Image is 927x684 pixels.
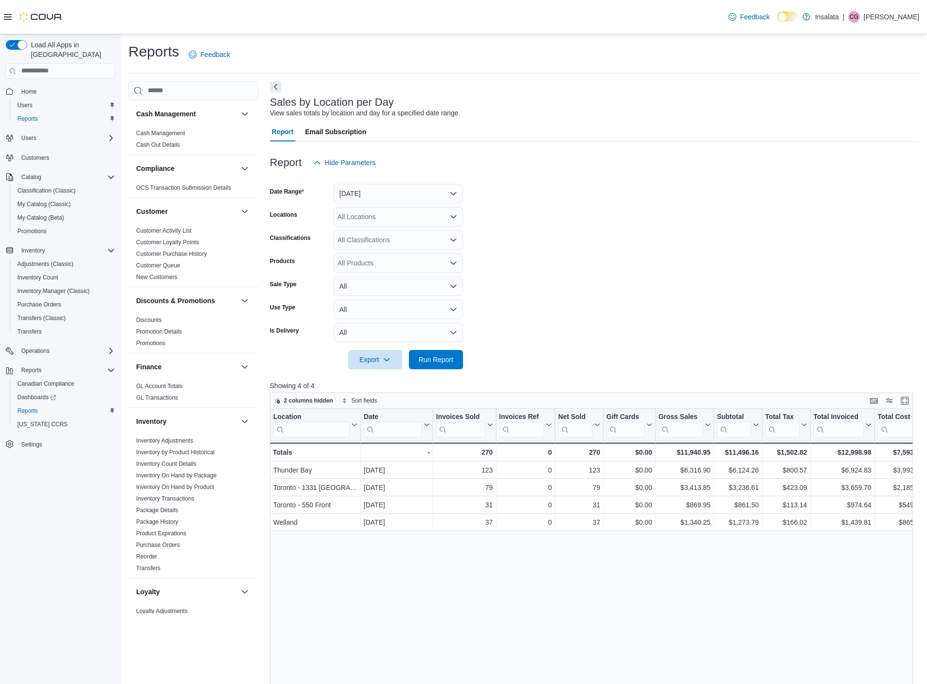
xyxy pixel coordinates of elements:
div: Loyalty [128,605,258,632]
a: Inventory Count Details [136,461,197,467]
h3: Cash Management [136,109,196,119]
h3: Finance [136,362,162,372]
span: Transfers (Classic) [17,314,66,322]
button: Inventory [136,417,237,426]
a: Inventory by Product Historical [136,449,215,456]
h3: Inventory [136,417,167,426]
a: Inventory Manager (Classic) [14,285,94,297]
div: Cash Management [128,127,258,154]
div: $6,924.83 [813,464,871,476]
div: 31 [436,499,492,511]
div: Inventory [128,435,258,578]
div: 37 [436,516,492,528]
span: Adjustments (Classic) [17,260,73,268]
span: My Catalog (Beta) [17,214,64,222]
a: Customer Purchase History [136,251,207,257]
button: Compliance [239,163,251,174]
div: Invoices Ref [499,412,544,437]
a: Home [17,86,41,98]
button: Total Cost [877,412,923,437]
h3: Compliance [136,164,174,173]
div: Invoices Ref [499,412,544,421]
button: Classification (Classic) [10,184,119,197]
a: Discounts [136,317,162,323]
label: Products [270,257,295,265]
a: Customer Queue [136,262,180,269]
button: Operations [2,344,119,358]
div: $861.50 [716,499,758,511]
div: $0.00 [606,499,652,511]
button: Display options [884,395,895,406]
div: $0.00 [606,482,652,493]
span: My Catalog (Classic) [17,200,71,208]
div: Total Invoiced [813,412,863,421]
div: $166.02 [765,516,807,528]
a: Loyalty Adjustments [136,608,188,614]
div: $0.00 [606,464,652,476]
a: Promotions [14,225,51,237]
button: Open list of options [449,213,457,221]
div: Toronto - 1331 [GEOGRAPHIC_DATA] [273,482,357,493]
div: 37 [558,516,600,528]
div: Location [273,412,350,421]
button: My Catalog (Beta) [10,211,119,224]
h3: Report [270,157,302,168]
a: Inventory On Hand by Package [136,472,217,479]
div: Location [273,412,350,437]
div: $1,340.25 [659,516,711,528]
span: Reports [17,364,115,376]
div: Gift Cards [606,412,645,421]
div: [DATE] [364,482,430,493]
label: Use Type [270,304,295,311]
a: Feedback [725,7,773,27]
span: Customers [17,152,115,164]
button: Reports [10,112,119,126]
button: Canadian Compliance [10,377,119,391]
div: $549.07 [878,499,923,511]
a: Inventory Count [14,272,62,283]
div: Subtotal [716,412,751,421]
button: Discounts & Promotions [136,296,237,306]
div: 31 [558,499,600,511]
a: Customer Loyalty Points [136,239,199,246]
div: $7,593.98 [877,447,923,458]
div: $3,659.70 [813,482,871,493]
a: Adjustments (Classic) [14,258,77,270]
button: Keyboard shortcuts [868,395,880,406]
button: All [334,323,463,342]
div: 79 [436,482,492,493]
span: Operations [21,347,50,355]
div: Discounts & Promotions [128,314,258,353]
span: CG [850,11,858,23]
button: Cash Management [239,108,251,120]
div: Customer [128,225,258,287]
button: Sort fields [338,395,381,406]
span: Load All Apps in [GEOGRAPHIC_DATA] [27,40,115,59]
div: $865.24 [878,516,923,528]
button: Open list of options [449,236,457,244]
span: Reports [17,115,38,123]
span: Classification (Classic) [14,185,115,196]
button: Location [273,412,357,437]
a: Promotion Details [136,328,182,335]
a: Inventory Adjustments [136,437,193,444]
div: Total Cost [877,412,915,421]
p: Insalata [815,11,839,23]
span: Transfers [17,328,42,335]
div: 0 [499,516,551,528]
label: Locations [270,211,297,219]
button: My Catalog (Classic) [10,197,119,211]
span: Classification (Classic) [17,187,76,195]
button: Settings [2,437,119,451]
a: Settings [17,439,46,450]
button: Purchase Orders [10,298,119,311]
button: Finance [136,362,237,372]
span: Reports [14,113,115,125]
span: Sort fields [351,397,377,405]
div: 123 [558,464,600,476]
div: $423.09 [765,482,807,493]
nav: Complex example [6,81,115,476]
span: Inventory Count [14,272,115,283]
div: Invoices Sold [436,412,485,421]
